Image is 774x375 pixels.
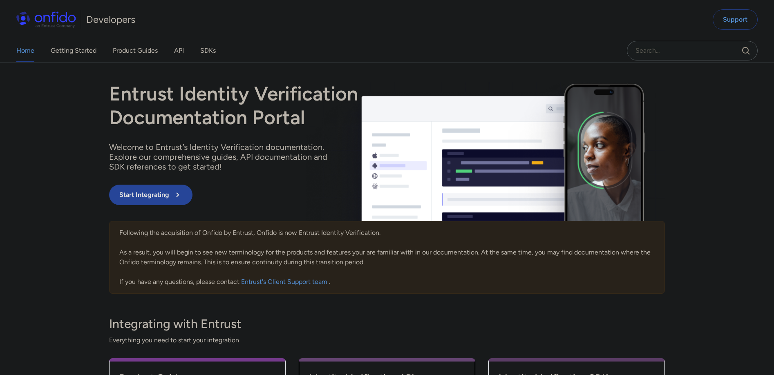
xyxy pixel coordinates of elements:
[109,221,665,294] div: Following the acquisition of Onfido by Entrust, Onfido is now Entrust Identity Verification. As a...
[109,335,665,345] span: Everything you need to start your integration
[174,39,184,62] a: API
[113,39,158,62] a: Product Guides
[241,278,329,286] a: Entrust's Client Support team
[86,13,135,26] h1: Developers
[16,11,76,28] img: Onfido Logo
[109,185,192,205] button: Start Integrating
[713,9,758,30] a: Support
[109,82,498,129] h1: Entrust Identity Verification Documentation Portal
[200,39,216,62] a: SDKs
[627,41,758,60] input: Onfido search input field
[109,185,498,205] a: Start Integrating
[51,39,96,62] a: Getting Started
[109,316,665,332] h3: Integrating with Entrust
[109,142,338,172] p: Welcome to Entrust’s Identity Verification documentation. Explore our comprehensive guides, API d...
[16,39,34,62] a: Home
